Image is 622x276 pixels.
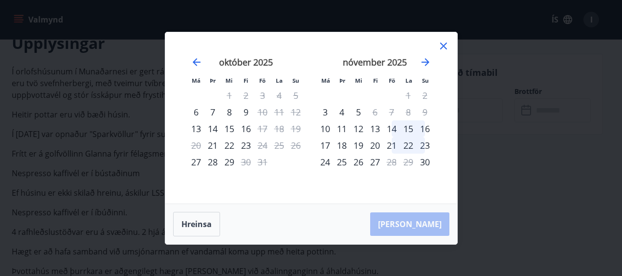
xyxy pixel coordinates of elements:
div: 18 [333,137,350,154]
div: 23 [238,137,254,154]
div: Aðeins innritun í boði [188,120,204,137]
td: miðvikudagur, 12. nóvember 2025 [350,120,367,137]
td: miðvikudagur, 8. október 2025 [221,104,238,120]
td: þriðjudagur, 18. nóvember 2025 [333,137,350,154]
div: Calendar [177,44,445,192]
td: Not available. föstudagur, 10. október 2025 [254,104,271,120]
div: 4 [333,104,350,120]
td: föstudagur, 21. nóvember 2025 [383,137,400,154]
td: Not available. sunnudagur, 5. október 2025 [288,87,304,104]
td: fimmtudagur, 9. október 2025 [238,104,254,120]
td: Not available. föstudagur, 7. nóvember 2025 [383,104,400,120]
td: laugardagur, 15. nóvember 2025 [400,120,417,137]
td: Not available. föstudagur, 24. október 2025 [254,137,271,154]
td: Not available. laugardagur, 11. október 2025 [271,104,288,120]
td: fimmtudagur, 13. nóvember 2025 [367,120,383,137]
td: Not available. laugardagur, 8. nóvember 2025 [400,104,417,120]
div: Aðeins útritun í boði [383,154,400,170]
div: 28 [204,154,221,170]
td: Not available. sunnudagur, 12. október 2025 [288,104,304,120]
div: Aðeins innritun í boði [317,120,333,137]
div: 21 [383,137,400,154]
td: Not available. sunnudagur, 26. október 2025 [288,137,304,154]
td: Not available. föstudagur, 3. október 2025 [254,87,271,104]
td: Not available. fimmtudagur, 6. nóvember 2025 [367,104,383,120]
small: Má [321,77,330,84]
td: Not available. laugardagur, 25. október 2025 [271,137,288,154]
td: Not available. miðvikudagur, 1. október 2025 [221,87,238,104]
div: 29 [221,154,238,170]
div: Aðeins útritun í boði [254,104,271,120]
td: Not available. laugardagur, 4. október 2025 [271,87,288,104]
small: Þr [210,77,216,84]
td: fimmtudagur, 20. nóvember 2025 [367,137,383,154]
small: La [405,77,412,84]
strong: nóvember 2025 [343,56,407,68]
td: Not available. mánudagur, 20. október 2025 [188,137,204,154]
div: 25 [333,154,350,170]
div: Aðeins útritun í boði [254,120,271,137]
td: miðvikudagur, 29. október 2025 [221,154,238,170]
div: Aðeins innritun í boði [204,137,221,154]
td: Not available. föstudagur, 31. október 2025 [254,154,271,170]
div: 8 [221,104,238,120]
small: Mi [355,77,362,84]
div: 16 [417,120,433,137]
small: Su [292,77,299,84]
div: Move backward to switch to the previous month. [191,56,202,68]
div: Aðeins útritun í boði [367,104,383,120]
td: mánudagur, 6. október 2025 [188,104,204,120]
button: Hreinsa [173,212,220,236]
td: sunnudagur, 23. nóvember 2025 [417,137,433,154]
td: miðvikudagur, 26. nóvember 2025 [350,154,367,170]
small: La [276,77,283,84]
td: þriðjudagur, 7. október 2025 [204,104,221,120]
td: þriðjudagur, 25. nóvember 2025 [333,154,350,170]
td: sunnudagur, 30. nóvember 2025 [417,154,433,170]
td: Not available. sunnudagur, 19. október 2025 [288,120,304,137]
td: sunnudagur, 16. nóvember 2025 [417,120,433,137]
td: þriðjudagur, 28. október 2025 [204,154,221,170]
td: þriðjudagur, 21. október 2025 [204,137,221,154]
div: 15 [221,120,238,137]
div: 26 [350,154,367,170]
div: 15 [400,120,417,137]
div: 5 [350,104,367,120]
div: 17 [317,137,333,154]
td: þriðjudagur, 11. nóvember 2025 [333,120,350,137]
td: fimmtudagur, 23. október 2025 [238,137,254,154]
td: mánudagur, 17. nóvember 2025 [317,137,333,154]
td: Not available. sunnudagur, 9. nóvember 2025 [417,104,433,120]
div: 19 [350,137,367,154]
div: 14 [204,120,221,137]
td: mánudagur, 24. nóvember 2025 [317,154,333,170]
td: Not available. sunnudagur, 2. nóvember 2025 [417,87,433,104]
div: Move forward to switch to the next month. [420,56,431,68]
small: Su [422,77,429,84]
td: Not available. laugardagur, 18. október 2025 [271,120,288,137]
td: föstudagur, 14. nóvember 2025 [383,120,400,137]
small: Fö [389,77,395,84]
td: Not available. fimmtudagur, 2. október 2025 [238,87,254,104]
div: Aðeins útritun í boði [254,137,271,154]
td: mánudagur, 13. október 2025 [188,120,204,137]
div: 14 [383,120,400,137]
div: Aðeins innritun í boði [188,104,204,120]
td: Not available. fimmtudagur, 30. október 2025 [238,154,254,170]
td: þriðjudagur, 14. október 2025 [204,120,221,137]
td: fimmtudagur, 27. nóvember 2025 [367,154,383,170]
div: Aðeins innritun í boði [188,154,204,170]
div: 24 [317,154,333,170]
div: 7 [204,104,221,120]
div: 13 [367,120,383,137]
small: Fi [244,77,248,84]
small: Má [192,77,200,84]
div: 12 [350,120,367,137]
div: 27 [367,154,383,170]
td: mánudagur, 27. október 2025 [188,154,204,170]
td: Not available. laugardagur, 1. nóvember 2025 [400,87,417,104]
div: 23 [417,137,433,154]
div: Aðeins útritun í boði [238,154,254,170]
div: 22 [400,137,417,154]
div: Aðeins innritun í boði [417,154,433,170]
